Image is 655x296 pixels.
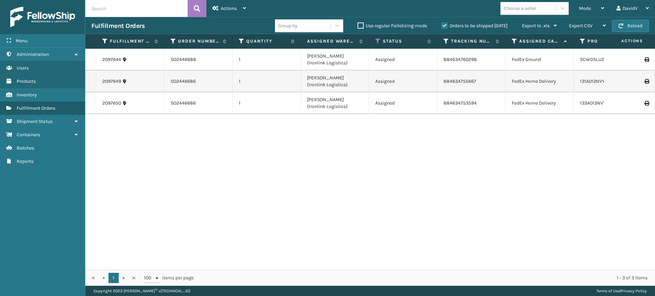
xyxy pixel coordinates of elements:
[579,5,591,11] span: Mode
[443,57,477,62] a: 884634760298
[17,78,36,84] span: Products
[383,38,424,44] label: Status
[17,105,55,111] span: Fulfillment Orders
[612,20,649,32] button: Reload
[596,289,620,293] a: Terms of Use
[93,286,190,296] p: Copyright 2023 [PERSON_NAME]™ v [TECHNICAL_ID]
[102,100,121,107] a: 2097650
[17,51,49,57] span: Administration
[600,35,647,47] span: Actions
[102,78,121,85] a: 2097649
[178,38,219,44] label: Order Number
[17,92,37,98] span: Inventory
[506,49,574,71] td: FedEx Ground
[10,7,75,27] img: logo
[580,57,611,62] a: SCWDSLU2012
[301,71,369,92] td: [PERSON_NAME] (Ironlink Logistics)
[580,100,606,106] a: 133A013NVY
[221,5,237,11] span: Actions
[369,71,437,92] td: Assigned
[278,22,297,29] div: Group by
[369,49,437,71] td: Assigned
[17,132,40,138] span: Containers
[301,92,369,114] td: [PERSON_NAME] (Ironlink Logistics)
[519,38,561,44] label: Assigned Carrier Service
[587,38,629,44] label: Product SKU
[164,49,233,71] td: SO2446688
[233,71,301,92] td: 1
[164,71,233,92] td: SO2446686
[110,38,151,44] label: Fulfillment Order Id
[164,92,233,114] td: SO2446686
[644,101,649,106] i: Print Label
[233,49,301,71] td: 1
[301,49,369,71] td: [PERSON_NAME] (Ironlink Logistics)
[443,78,476,84] a: 884634755667
[17,145,34,151] span: Batches
[369,92,437,114] td: Assigned
[621,289,647,293] a: Privacy Policy
[358,23,427,29] label: Use regular Palletizing mode
[246,38,288,44] label: Quantity
[203,275,647,281] div: 1 - 3 of 3 items
[596,286,647,296] div: |
[17,119,53,124] span: Shipment Status
[17,158,33,164] span: Reports
[644,79,649,84] i: Print Label
[17,65,29,71] span: Users
[144,275,154,281] span: 100
[451,38,492,44] label: Tracking Number
[307,38,356,44] label: Assigned Warehouse
[16,38,28,44] span: Menu
[233,92,301,114] td: 1
[443,100,477,106] a: 884634753594
[580,78,605,84] a: 131A013NVY
[644,57,649,62] i: Print Label
[522,23,550,29] span: Export to .xls
[441,23,508,29] label: Orders to be shipped [DATE]
[91,22,145,30] h3: Fulfillment Orders
[569,23,593,29] span: Export CSV
[108,273,119,283] a: 1
[504,5,536,12] div: Choose a seller
[102,56,121,63] a: 2097644
[144,273,194,283] span: items per page
[506,92,574,114] td: FedEx Home Delivery
[506,71,574,92] td: FedEx Home Delivery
